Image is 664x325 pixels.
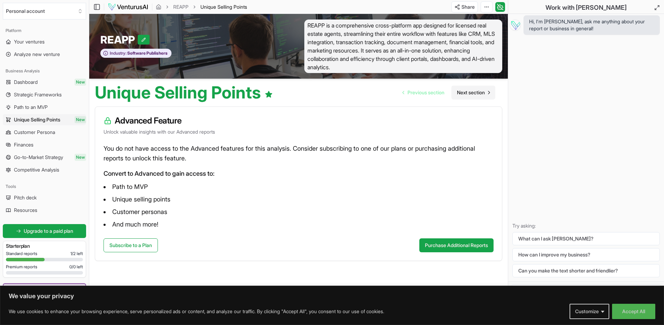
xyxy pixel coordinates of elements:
a: Resources [3,205,86,216]
p: Convert to Advanced to gain access to: [104,169,494,179]
li: And much more! [104,219,494,230]
h2: Work with [PERSON_NAME] [545,3,627,13]
span: Analyze new venture [14,51,60,58]
a: Analyze new venture [3,49,86,60]
span: REAPP is a comprehensive cross-platform app designed for licensed real estate agents, streamlinin... [304,19,503,73]
p: We use cookies to enhance your browsing experience, serve personalized ads or content, and analyz... [9,307,384,316]
span: Industry: [110,50,127,56]
span: Go-to-Market Strategy [14,154,63,161]
li: Unique selling points [104,194,494,205]
li: Customer personas [104,206,494,217]
nav: pagination [397,86,495,100]
div: Business Analysis [3,65,86,77]
span: Finances [14,141,33,148]
a: CommunityNew [3,284,85,295]
span: New [75,79,86,86]
span: Unique Selling Points [14,116,60,123]
button: Industry:Software Publishers [100,49,171,58]
a: Go to previous page [397,86,450,100]
a: Customer Persona [3,127,86,138]
h3: Advanced Feature [104,115,494,126]
span: Resources [14,207,37,214]
span: New [75,154,86,161]
li: Path to MVP [104,181,494,192]
span: Standard reports [6,251,37,256]
a: Go to next page [451,86,495,100]
img: Vera [510,19,521,31]
span: Previous section [407,89,444,96]
button: Customize [570,304,609,319]
a: REAPP [173,3,189,10]
button: How can I improve my business? [512,248,660,261]
span: Unique Selling Points [200,4,247,10]
h1: Unique Selling Points [95,84,273,101]
p: You do not have access to the Advanced features for this analysis. Consider subscribing to one of... [104,144,494,163]
span: Strategic Frameworks [14,91,62,98]
div: Tools [3,181,86,192]
span: Your ventures [14,38,45,45]
button: Purchase Additional Reports [419,238,494,252]
a: Upgrade to a paid plan [3,224,86,238]
a: Unique Selling PointsNew [3,114,86,125]
a: Your ventures [3,36,86,47]
span: Pitch deck [14,194,37,201]
a: Path to an MVP [3,102,86,113]
span: Customer Persona [14,129,55,136]
span: REAPP [100,33,138,46]
span: Competitive Analysis [14,166,59,173]
button: Can you make the text shorter and friendlier? [512,264,660,277]
span: Path to an MVP [14,104,48,111]
p: We value your privacy [9,292,655,300]
a: Subscribe to a Plan [104,238,158,252]
button: Share [451,1,478,13]
a: Pitch deck [3,192,86,203]
div: Platform [3,25,86,36]
h3: Starter plan [6,243,83,249]
a: Finances [3,139,86,150]
span: 0 / 0 left [69,264,83,270]
img: logo [108,3,148,11]
button: What can I ask [PERSON_NAME]? [512,232,660,245]
span: Premium reports [6,264,37,270]
nav: breadcrumb [156,3,247,10]
a: Strategic Frameworks [3,89,86,100]
span: Hi, I'm [PERSON_NAME], ask me anything about your report or business in general! [529,18,654,32]
span: Upgrade to a paid plan [24,228,73,235]
button: Select an organization [3,3,86,19]
span: Unique Selling Points [200,3,247,10]
a: Competitive Analysis [3,164,86,175]
button: Accept All [612,304,655,319]
p: Try asking: [512,222,660,229]
span: Dashboard [14,79,38,86]
span: Share [461,3,475,10]
span: Software Publishers [127,50,168,56]
a: DashboardNew [3,77,86,88]
span: 1 / 2 left [70,251,83,256]
a: Go-to-Market StrategyNew [3,152,86,163]
p: Unlock valuable insights with our Advanced reports [104,128,494,135]
span: Next section [457,89,485,96]
span: New [75,116,86,123]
